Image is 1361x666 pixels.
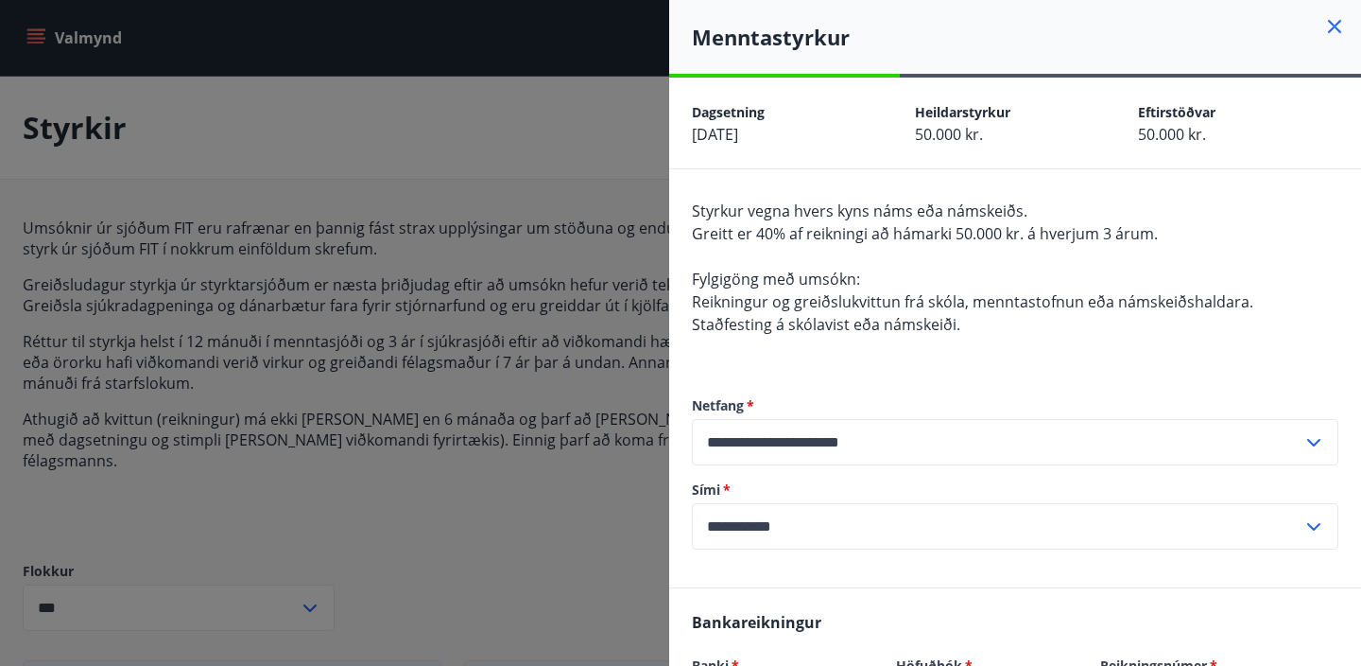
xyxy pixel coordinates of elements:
span: Reikningur og greiðslukvittun frá skóla, menntastofnun eða námskeiðshaldara. [692,291,1253,312]
span: Heildarstyrkur [915,103,1010,121]
h4: Menntastyrkur [692,23,1361,51]
span: Styrkur vegna hvers kyns náms eða námskeiðs. [692,201,1027,221]
span: 50.000 kr. [915,124,983,145]
label: Sími [692,481,1338,499]
span: Bankareikningur [692,612,821,633]
span: Eftirstöðvar [1138,103,1215,121]
span: Fylgigöng með umsókn: [692,269,860,289]
span: Staðfesting á skólavist eða námskeiði. [692,314,960,335]
span: Dagsetning [692,103,765,121]
span: Greitt er 40% af reikningi að hámarki 50.000 kr. á hverjum 3 árum. [692,223,1158,244]
label: Netfang [692,396,1338,415]
span: 50.000 kr. [1138,124,1206,145]
span: [DATE] [692,124,738,145]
